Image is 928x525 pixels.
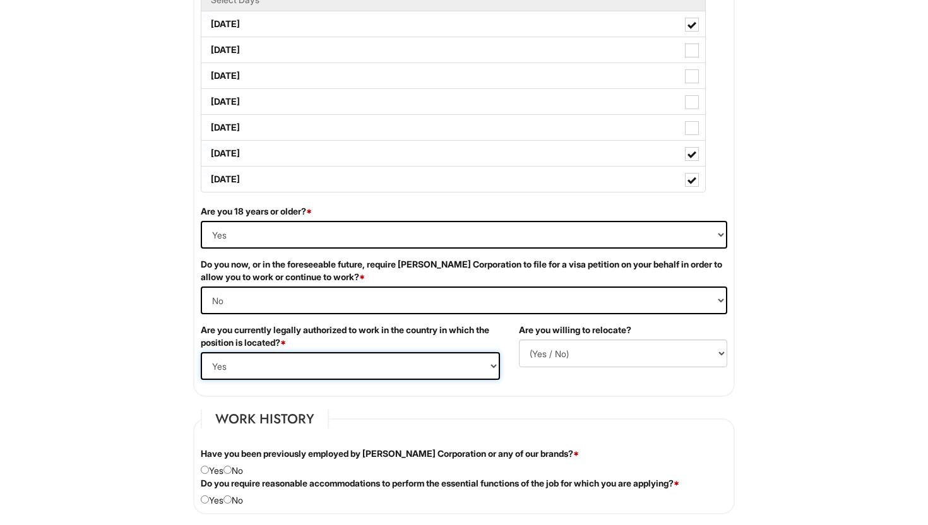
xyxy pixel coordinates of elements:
[201,63,705,88] label: [DATE]
[191,477,737,507] div: Yes No
[519,324,631,336] label: Are you willing to relocate?
[201,11,705,37] label: [DATE]
[201,221,727,249] select: (Yes / No)
[201,205,312,218] label: Are you 18 years or older?
[201,324,500,349] label: Are you currently legally authorized to work in the country in which the position is located?
[201,167,705,192] label: [DATE]
[201,89,705,114] label: [DATE]
[201,410,329,428] legend: Work History
[201,477,679,490] label: Do you require reasonable accommodations to perform the essential functions of the job for which ...
[201,286,727,314] select: (Yes / No)
[201,352,500,380] select: (Yes / No)
[201,37,705,62] label: [DATE]
[201,115,705,140] label: [DATE]
[201,141,705,166] label: [DATE]
[201,447,579,460] label: Have you been previously employed by [PERSON_NAME] Corporation or any of our brands?
[191,447,737,477] div: Yes No
[519,339,727,367] select: (Yes / No)
[201,258,727,283] label: Do you now, or in the foreseeable future, require [PERSON_NAME] Corporation to file for a visa pe...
